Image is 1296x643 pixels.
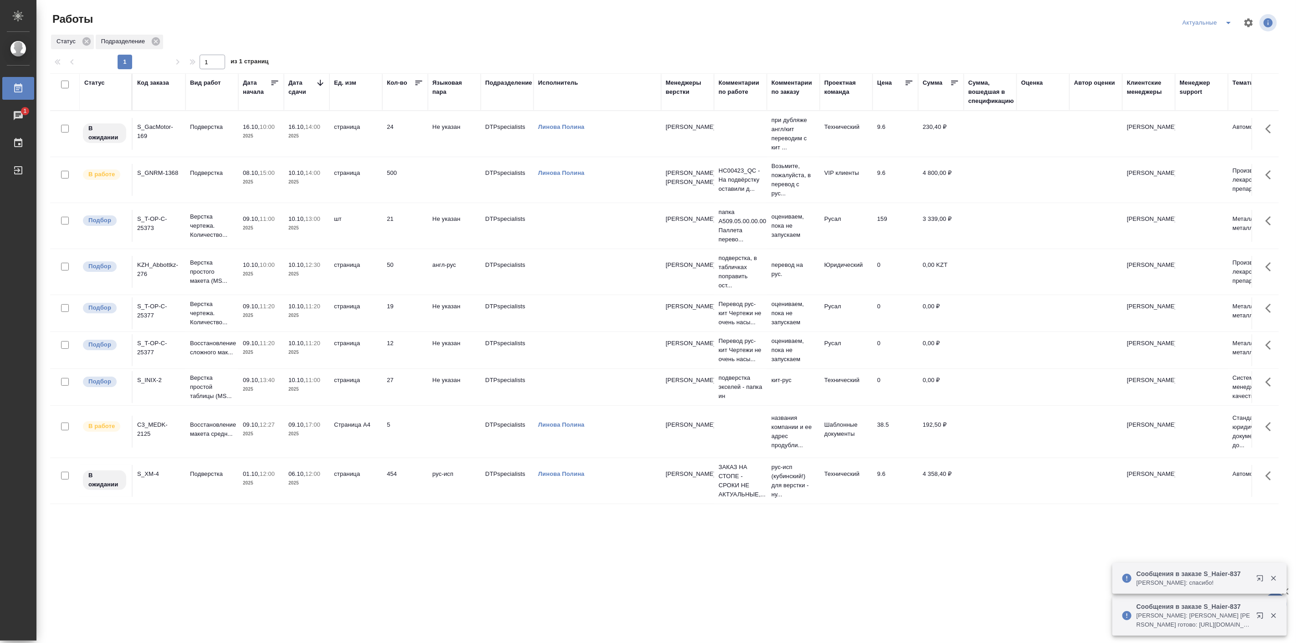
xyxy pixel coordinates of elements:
[329,164,382,196] td: страница
[918,297,964,329] td: 0,00 ₽
[190,122,234,132] p: Подверстка
[873,465,918,497] td: 9.6
[1251,569,1273,591] button: Открыть в новой вкладке
[771,376,815,385] p: кит-рус
[1122,118,1175,150] td: [PERSON_NAME]
[1260,118,1282,140] button: Здесь прячутся важные кнопки
[1233,413,1276,450] p: Стандартные юридические документы, до...
[918,371,964,403] td: 0,00 ₽
[820,210,873,242] td: Русал
[82,122,127,144] div: Исполнитель назначен, приступать к работе пока рано
[1122,371,1175,403] td: [PERSON_NAME]
[82,339,127,351] div: Можно подбирать исполнителей
[481,465,534,497] td: DTPspecialists
[190,168,234,178] p: Подверстка
[243,178,279,187] p: 2025
[481,297,534,329] td: DTPspecialists
[243,340,260,347] p: 09.10,
[1260,371,1282,393] button: Здесь прячутся важные кнопки
[719,166,762,194] p: НС00423_QC - На подвёрстку оставили д...
[243,377,260,383] p: 09.10,
[18,107,32,116] span: 1
[190,339,234,357] p: Восстановление сложного мак...
[1137,602,1250,611] p: Сообщения в заказе S_Haier-837
[1233,78,1260,87] div: Тематика
[918,416,964,448] td: 192,50 ₽
[243,169,260,176] p: 08.10,
[719,208,762,244] p: папка A509.05.00.00.00 Паллета перево...
[50,12,93,26] span: Работы
[428,371,481,403] td: Не указан
[719,373,762,401] p: подверстка экселей - папка ин
[824,78,868,97] div: Проектная команда
[968,78,1014,106] div: Сумма, вошедшая в спецификацию
[1122,416,1175,448] td: [PERSON_NAME]
[1180,78,1224,97] div: Менеджер support
[820,416,873,448] td: Шаблонные документы
[190,420,234,439] p: Восстановление макета средн...
[288,78,316,97] div: Дата сдачи
[260,261,275,268] p: 10:00
[190,212,234,240] p: Верстка чертежа. Количество...
[382,465,428,497] td: 454
[260,421,275,428] p: 12:27
[329,334,382,366] td: страница
[88,216,111,225] p: Подбор
[666,469,710,479] p: [PERSON_NAME]
[288,178,325,187] p: 2025
[820,118,873,150] td: Технический
[666,302,710,311] p: [PERSON_NAME]
[538,421,585,428] a: Линова Полина
[873,118,918,150] td: 9.6
[88,422,115,431] p: В работе
[243,385,279,394] p: 2025
[329,118,382,150] td: страница
[2,104,34,127] a: 1
[1137,569,1250,578] p: Сообщения в заказе S_Haier-837
[1137,578,1250,587] p: [PERSON_NAME]: спасибо!
[1021,78,1043,87] div: Оценка
[1122,256,1175,288] td: [PERSON_NAME]
[243,123,260,130] p: 16.10,
[243,348,279,357] p: 2025
[329,256,382,288] td: страница
[428,118,481,150] td: Не указан
[288,311,325,320] p: 2025
[820,297,873,329] td: Русал
[873,297,918,329] td: 0
[288,132,325,141] p: 2025
[820,465,873,497] td: Технический
[288,421,305,428] p: 09.10,
[243,303,260,310] p: 09.10,
[873,210,918,242] td: 159
[918,164,964,196] td: 4 800,00 ₽
[873,416,918,448] td: 38.5
[382,210,428,242] td: 21
[260,169,275,176] p: 15:00
[382,164,428,196] td: 500
[428,256,481,288] td: англ-рус
[137,302,181,320] div: S_T-OP-C-25377
[137,339,181,357] div: S_T-OP-C-25377
[329,416,382,448] td: Страница А4
[485,78,532,87] div: Подразделение
[382,256,428,288] td: 50
[260,470,275,477] p: 12:00
[666,168,710,187] p: [PERSON_NAME], [PERSON_NAME]
[1233,214,1276,233] p: Металлургия и металлобработка
[305,377,320,383] p: 11:00
[481,118,534,150] td: DTPspecialists
[771,300,815,327] p: оцениваем, пока не запускаем
[88,377,111,386] p: Подбор
[1264,612,1283,620] button: Закрыть
[243,429,279,439] p: 2025
[329,210,382,242] td: шт
[1260,416,1282,438] button: Здесь прячутся важные кнопки
[190,373,234,401] p: Верстка простой таблицы (MS...
[873,256,918,288] td: 0
[243,479,279,488] p: 2025
[137,260,181,279] div: KZH_Abbottkz-276
[538,470,585,477] a: Линова Полина
[243,132,279,141] p: 2025
[288,303,305,310] p: 10.10,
